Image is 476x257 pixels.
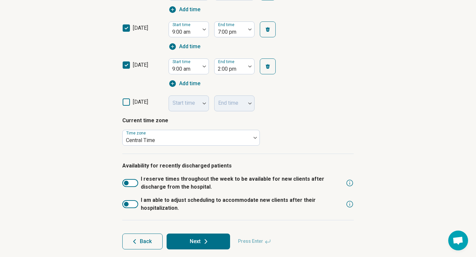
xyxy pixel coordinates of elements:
[140,239,152,244] span: Back
[169,43,200,51] button: Add time
[133,99,148,105] span: [DATE]
[218,22,236,27] label: End time
[122,117,354,125] p: Current time zone
[173,59,192,64] label: Start time
[133,25,148,31] span: [DATE]
[141,196,343,212] span: I am able to adjust scheduling to accommodate new clients after their hospitalization.
[179,43,200,51] span: Add time
[126,131,147,135] label: Time zone
[169,80,200,88] button: Add time
[218,59,236,64] label: End time
[179,80,200,88] span: Add time
[179,6,200,14] span: Add time
[169,6,200,14] button: Add time
[141,175,343,191] span: I reserve times throughout the week to be available for new clients after discharge from the hosp...
[173,22,192,27] label: Start time
[448,231,468,250] div: Open chat
[122,162,354,170] p: Availability for recently discharged patients
[122,234,163,249] button: Back
[167,234,230,249] button: Next
[234,234,275,249] span: Press Enter
[133,62,148,68] span: [DATE]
